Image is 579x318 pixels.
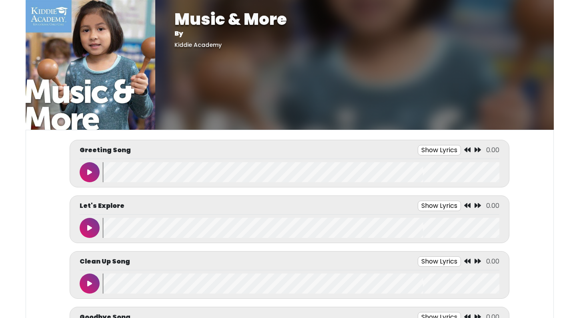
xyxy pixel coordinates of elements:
[486,257,499,266] span: 0.00
[418,201,461,211] button: Show Lyrics
[486,201,499,210] span: 0.00
[418,256,461,267] button: Show Lyrics
[418,145,461,155] button: Show Lyrics
[174,29,535,38] p: By
[80,145,131,155] p: Greeting Song
[80,201,124,211] p: Let's Explore
[80,257,130,266] p: Clean Up Song
[486,145,499,155] span: 0.00
[174,10,535,29] h1: Music & More
[174,42,535,48] h5: Kiddie Academy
